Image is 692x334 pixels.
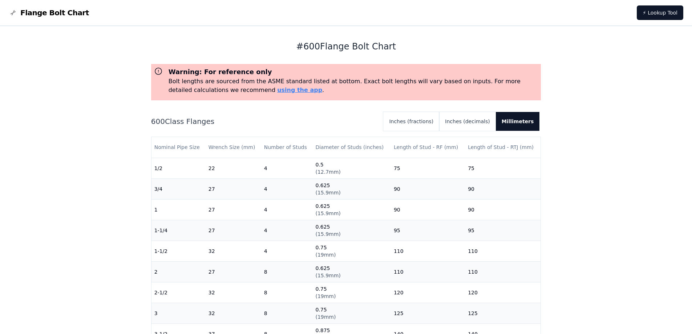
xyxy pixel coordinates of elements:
[312,303,390,323] td: 0.75
[151,199,206,220] td: 1
[206,137,261,158] th: Wrench Size (mm)
[206,220,261,241] td: 27
[312,241,390,261] td: 0.75
[391,158,465,178] td: 75
[391,178,465,199] td: 90
[391,261,465,282] td: 110
[465,261,541,282] td: 110
[465,282,541,303] td: 120
[151,41,541,52] h1: # 600 Flange Bolt Chart
[496,112,540,131] button: Millimeters
[312,137,390,158] th: Diameter of Studs (inches)
[637,5,683,20] a: ⚡ Lookup Tool
[206,178,261,199] td: 27
[391,199,465,220] td: 90
[439,112,495,131] button: Inches (decimals)
[261,199,313,220] td: 4
[465,303,541,323] td: 125
[151,261,206,282] td: 2
[315,231,340,237] span: ( 15.9mm )
[151,178,206,199] td: 3/4
[261,137,313,158] th: Number of Studs
[261,261,313,282] td: 8
[315,314,336,320] span: ( 19mm )
[169,77,538,94] p: Bolt lengths are sourced from the ASME standard listed at bottom. Exact bolt lengths will vary ba...
[261,220,313,241] td: 4
[312,261,390,282] td: 0.625
[9,8,89,18] a: Flange Bolt Chart LogoFlange Bolt Chart
[315,210,340,216] span: ( 15.9mm )
[206,303,261,323] td: 32
[315,252,336,258] span: ( 19mm )
[206,158,261,178] td: 22
[206,261,261,282] td: 27
[312,178,390,199] td: 0.625
[151,158,206,178] td: 1/2
[315,293,336,299] span: ( 19mm )
[315,273,340,278] span: ( 15.9mm )
[151,116,378,126] h2: 600 Class Flanges
[465,241,541,261] td: 110
[391,137,465,158] th: Length of Stud - RF (mm)
[391,303,465,323] td: 125
[312,282,390,303] td: 0.75
[277,86,322,93] a: using the app
[261,303,313,323] td: 8
[465,220,541,241] td: 95
[465,137,541,158] th: Length of Stud - RTJ (mm)
[391,241,465,261] td: 110
[312,158,390,178] td: 0.5
[9,8,17,17] img: Flange Bolt Chart Logo
[206,282,261,303] td: 32
[206,241,261,261] td: 32
[151,282,206,303] td: 2-1/2
[465,199,541,220] td: 90
[261,241,313,261] td: 4
[391,220,465,241] td: 95
[383,112,439,131] button: Inches (fractions)
[465,178,541,199] td: 90
[261,282,313,303] td: 8
[261,178,313,199] td: 4
[315,169,340,175] span: ( 12.7mm )
[151,303,206,323] td: 3
[20,8,89,18] span: Flange Bolt Chart
[312,199,390,220] td: 0.625
[151,241,206,261] td: 1-1/2
[312,220,390,241] td: 0.625
[151,220,206,241] td: 1-1/4
[151,137,206,158] th: Nominal Pipe Size
[206,199,261,220] td: 27
[315,190,340,196] span: ( 15.9mm )
[391,282,465,303] td: 120
[261,158,313,178] td: 4
[169,67,538,77] h3: Warning: For reference only
[465,158,541,178] td: 75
